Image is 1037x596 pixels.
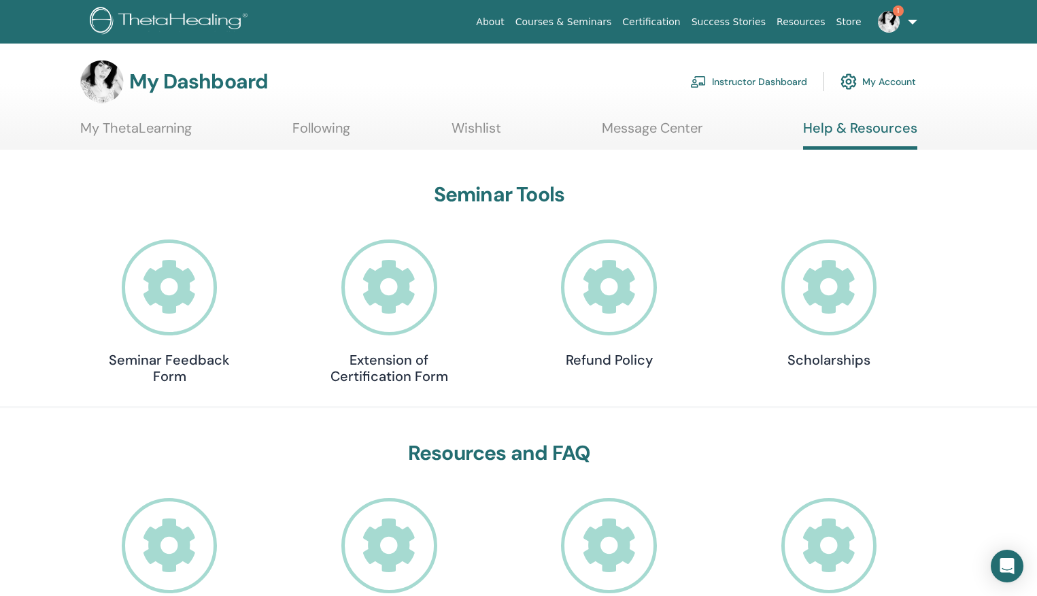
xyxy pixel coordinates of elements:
[292,120,350,146] a: Following
[686,10,771,35] a: Success Stories
[893,5,904,16] span: 1
[541,352,677,368] h4: Refund Policy
[80,120,192,146] a: My ThetaLearning
[101,441,897,465] h3: Resources and FAQ
[321,239,457,384] a: Extension of Certification Form
[471,10,509,35] a: About
[761,239,897,368] a: Scholarships
[321,352,457,384] h4: Extension of Certification Form
[878,11,900,33] img: default.jpg
[452,120,501,146] a: Wishlist
[101,239,237,384] a: Seminar Feedback Form
[690,76,707,88] img: chalkboard-teacher.svg
[602,120,702,146] a: Message Center
[101,352,237,384] h4: Seminar Feedback Form
[129,69,268,94] h3: My Dashboard
[840,67,916,97] a: My Account
[541,239,677,368] a: Refund Policy
[80,60,124,103] img: default.jpg
[690,67,807,97] a: Instructor Dashboard
[831,10,867,35] a: Store
[991,550,1023,582] div: Open Intercom Messenger
[761,352,897,368] h4: Scholarships
[617,10,685,35] a: Certification
[101,182,897,207] h3: Seminar Tools
[510,10,617,35] a: Courses & Seminars
[803,120,917,150] a: Help & Resources
[840,70,857,93] img: cog.svg
[771,10,831,35] a: Resources
[90,7,252,37] img: logo.png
